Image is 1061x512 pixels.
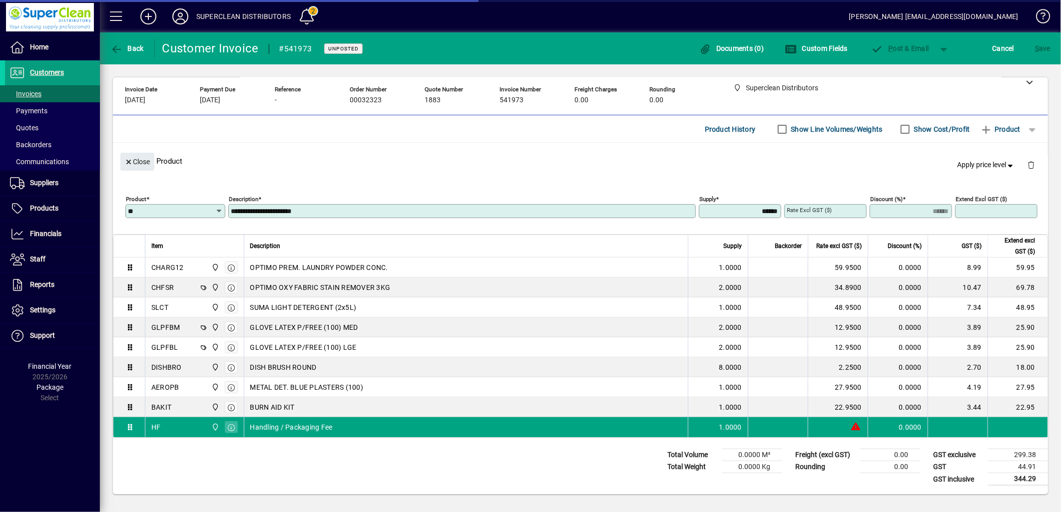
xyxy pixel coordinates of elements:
[814,402,862,412] div: 22.9500
[5,323,100,348] a: Support
[209,322,220,333] span: Superclean Distributors
[5,222,100,247] a: Financials
[151,322,180,332] div: GLPFBM
[250,422,333,432] span: Handling / Packaging Fee
[151,422,161,432] div: HF
[928,257,988,277] td: 8.99
[30,68,64,76] span: Customers
[719,422,742,432] span: 1.0000
[151,282,174,292] div: CHFSR
[196,8,291,24] div: SUPERCLEAN DISTRIBUTORS
[1035,44,1039,52] span: S
[956,196,1007,203] mat-label: Extend excl GST ($)
[928,277,988,297] td: 10.47
[36,383,63,391] span: Package
[1019,153,1043,177] button: Delete
[962,241,982,252] span: GST ($)
[719,282,742,292] span: 2.0000
[990,39,1017,57] button: Cancel
[814,382,862,392] div: 27.9500
[790,461,860,473] td: Rounding
[151,362,182,372] div: DISHBRO
[30,179,58,187] span: Suppliers
[988,377,1048,397] td: 27.95
[980,121,1021,137] span: Product
[209,382,220,393] span: Superclean Distributors
[30,43,48,51] span: Home
[928,297,988,317] td: 7.34
[868,377,928,397] td: 0.0000
[928,317,988,337] td: 3.89
[5,85,100,102] a: Invoices
[126,196,146,203] mat-label: Product
[5,102,100,119] a: Payments
[993,40,1015,56] span: Cancel
[662,449,722,461] td: Total Volume
[719,402,742,412] span: 1.0000
[988,257,1048,277] td: 59.95
[954,156,1020,174] button: Apply price level
[164,7,196,25] button: Profile
[209,362,220,373] span: Superclean Distributors
[719,342,742,352] span: 2.0000
[10,158,69,166] span: Communications
[10,141,51,149] span: Backorders
[699,196,716,203] mat-label: Supply
[814,342,862,352] div: 12.9500
[814,362,862,372] div: 2.2500
[209,262,220,273] span: Superclean Distributors
[790,449,860,461] td: Freight (excl GST)
[814,302,862,312] div: 48.9500
[789,124,883,134] label: Show Line Volumes/Weights
[988,337,1048,357] td: 25.90
[250,302,357,312] span: SUMA LIGHT DETERGENT (2x5L)
[5,247,100,272] a: Staff
[928,397,988,417] td: 3.44
[988,449,1048,461] td: 299.38
[10,107,47,115] span: Payments
[988,473,1048,486] td: 344.29
[868,417,928,437] td: 0.0000
[100,39,155,57] app-page-header-button: Back
[151,302,168,312] div: SLCT
[200,96,220,104] span: [DATE]
[994,235,1035,257] span: Extend excl GST ($)
[719,362,742,372] span: 8.0000
[5,171,100,196] a: Suppliers
[866,39,934,57] button: Post & Email
[10,90,41,98] span: Invoices
[697,39,767,57] button: Documents (0)
[699,44,764,52] span: Documents (0)
[250,322,358,332] span: GLOVE LATEX P/FREE (100) MED
[574,96,588,104] span: 0.00
[814,282,862,292] div: 34.8900
[719,302,742,312] span: 1.0000
[912,124,970,134] label: Show Cost/Profit
[785,44,848,52] span: Custom Fields
[868,397,928,417] td: 0.0000
[719,262,742,272] span: 1.0000
[928,473,988,486] td: GST inclusive
[814,262,862,272] div: 59.9500
[250,362,317,372] span: DISH BRUSH ROUND
[108,39,146,57] button: Back
[705,121,756,137] span: Product History
[151,241,163,252] span: Item
[209,402,220,413] span: Superclean Distributors
[5,119,100,136] a: Quotes
[928,337,988,357] td: 3.89
[868,337,928,357] td: 0.0000
[279,41,312,57] div: #541973
[30,204,58,212] span: Products
[1029,2,1049,34] a: Knowledge Base
[787,207,832,214] mat-label: Rate excl GST ($)
[988,397,1048,417] td: 22.95
[988,297,1048,317] td: 48.95
[250,282,391,292] span: OPTIMO OXY FABRIC STAIN REMOVER 3KG
[250,241,281,252] span: Description
[5,153,100,170] a: Communications
[888,241,922,252] span: Discount (%)
[124,154,150,170] span: Close
[110,44,144,52] span: Back
[782,39,850,57] button: Custom Fields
